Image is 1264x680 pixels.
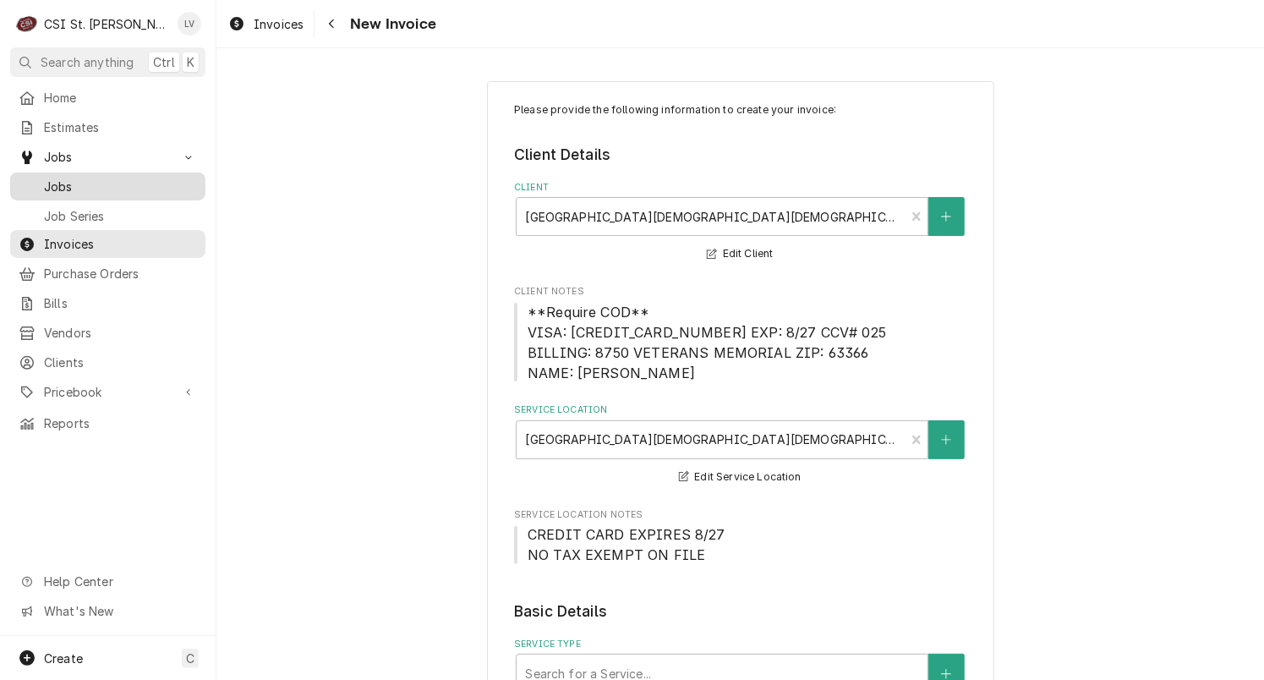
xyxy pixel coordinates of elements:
span: Purchase Orders [44,265,197,282]
span: CREDIT CARD EXPIRES 8/27 NO TAX EXEMPT ON FILE [528,526,725,563]
button: Navigate back [318,10,345,37]
a: Vendors [10,319,205,347]
a: Jobs [10,173,205,200]
span: Client Notes [514,285,966,299]
button: Edit Service Location [676,467,804,488]
a: Go to Jobs [10,143,205,171]
span: **Require COD** VISA: [CREDIT_CARD_NUMBER] EXP: 8/27 CCV# 025 BILLING: 8750 VETERANS MEMORIAL ZIP... [528,304,886,381]
label: Service Location [514,403,966,417]
a: Job Series [10,202,205,230]
a: Bills [10,289,205,317]
p: Please provide the following information to create your invoice: [514,102,966,118]
span: Service Location Notes [514,524,966,565]
span: Vendors [44,324,197,342]
button: Edit Client [704,244,775,265]
label: Service Type [514,638,966,651]
div: Client Notes [514,285,966,382]
a: Go to Help Center [10,568,205,595]
span: Service Location Notes [514,508,966,522]
a: Invoices [222,10,310,38]
a: Go to Pricebook [10,378,205,406]
a: Home [10,84,205,112]
a: Invoices [10,230,205,258]
span: C [186,650,194,667]
span: Job Series [44,207,197,225]
span: Search anything [41,53,134,71]
span: Create [44,651,83,666]
a: Reports [10,409,205,437]
span: New Invoice [345,13,436,36]
span: Ctrl [153,53,175,71]
div: Service Location Notes [514,508,966,565]
span: Jobs [44,148,172,166]
a: Clients [10,348,205,376]
span: Estimates [44,118,197,136]
span: Help Center [44,573,195,590]
svg: Create New Service [941,668,951,680]
div: LV [178,12,201,36]
span: Pricebook [44,383,172,401]
div: Service Location [514,403,966,487]
span: Invoices [44,235,197,253]
a: Go to What's New [10,597,205,625]
span: Invoices [254,15,304,33]
legend: Client Details [514,144,966,166]
button: Create New Location [928,420,964,459]
div: CSI St. Louis's Avatar [15,12,39,36]
a: Estimates [10,113,205,141]
label: Client [514,181,966,195]
svg: Create New Client [941,211,951,222]
span: Reports [44,414,197,432]
div: C [15,12,39,36]
div: Lisa Vestal's Avatar [178,12,201,36]
span: Home [44,89,197,107]
a: Purchase Orders [10,260,205,288]
span: K [187,53,194,71]
legend: Basic Details [514,600,966,622]
div: Client [514,181,966,265]
span: Jobs [44,178,197,195]
div: CSI St. [PERSON_NAME] [44,15,168,33]
span: Bills [44,294,197,312]
span: Clients [44,354,197,371]
svg: Create New Location [941,434,951,446]
span: What's New [44,602,195,620]
button: Create New Client [928,197,964,236]
button: Search anythingCtrlK [10,47,205,77]
span: Client Notes [514,302,966,383]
